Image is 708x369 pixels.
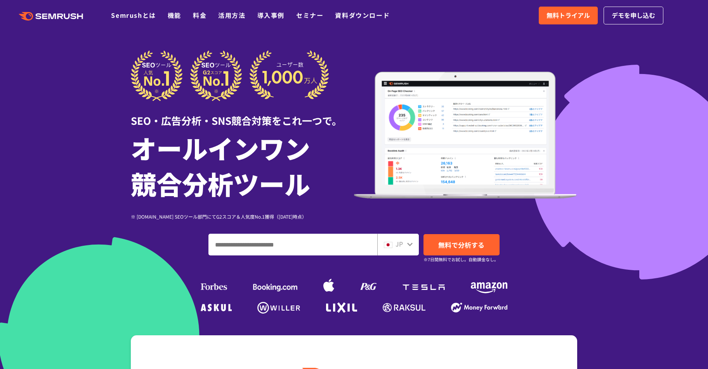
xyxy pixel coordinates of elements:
[131,101,354,128] div: SEO・広告分析・SNS競合対策をこれ一つで。
[612,10,655,21] span: デモを申し込む
[131,130,354,201] h1: オールインワン 競合分析ツール
[111,10,156,20] a: Semrushとは
[131,213,354,220] div: ※ [DOMAIN_NAME] SEOツール部門にてG2スコア＆人気度No.1獲得（[DATE]時点）
[438,240,484,250] span: 無料で分析する
[539,7,598,24] a: 無料トライアル
[335,10,390,20] a: 資料ダウンロード
[396,239,403,248] span: JP
[168,10,181,20] a: 機能
[193,10,206,20] a: 料金
[423,234,500,255] a: 無料で分析する
[604,7,663,24] a: デモを申し込む
[218,10,245,20] a: 活用方法
[296,10,323,20] a: セミナー
[209,234,377,255] input: ドメイン、キーワードまたはURLを入力してください
[547,10,590,21] span: 無料トライアル
[423,256,498,263] small: ※7日間無料でお試し。自動課金なし。
[257,10,285,20] a: 導入事例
